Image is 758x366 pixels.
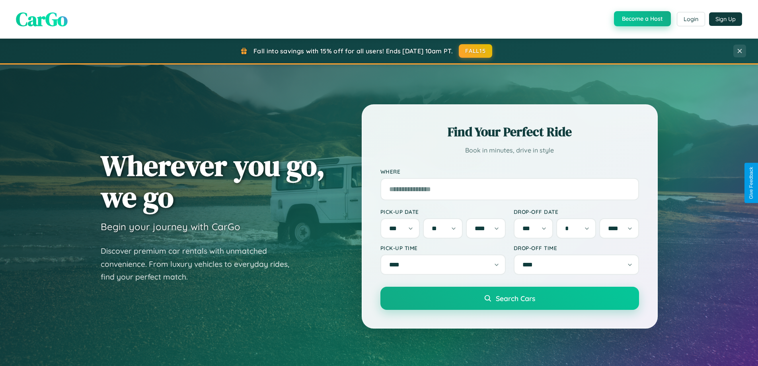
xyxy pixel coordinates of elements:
button: Login [677,12,705,26]
label: Drop-off Time [514,245,639,251]
button: Sign Up [709,12,742,26]
button: Become a Host [614,11,671,26]
label: Pick-up Time [380,245,506,251]
p: Discover premium car rentals with unmatched convenience. From luxury vehicles to everyday rides, ... [101,245,300,284]
h2: Find Your Perfect Ride [380,123,639,141]
label: Pick-up Date [380,208,506,215]
label: Drop-off Date [514,208,639,215]
span: CarGo [16,6,68,32]
h1: Wherever you go, we go [101,150,325,213]
h3: Begin your journey with CarGo [101,221,240,233]
span: Fall into savings with 15% off for all users! Ends [DATE] 10am PT. [253,47,453,55]
label: Where [380,168,639,175]
button: FALL15 [459,44,492,58]
div: Give Feedback [748,167,754,199]
span: Search Cars [496,294,535,303]
p: Book in minutes, drive in style [380,145,639,156]
button: Search Cars [380,287,639,310]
